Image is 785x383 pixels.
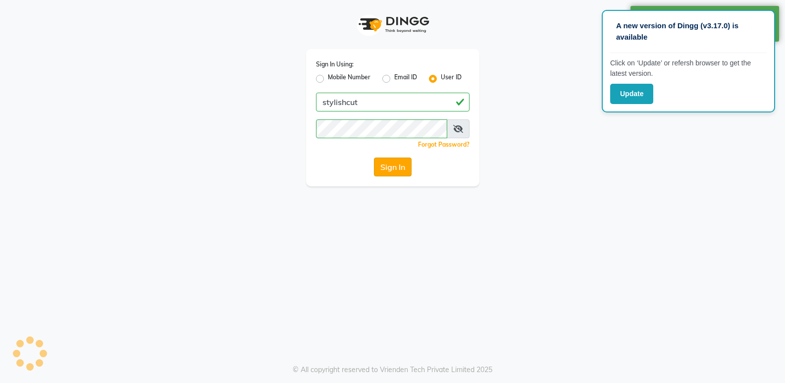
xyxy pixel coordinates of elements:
input: Username [316,93,470,111]
button: Update [610,84,653,104]
input: Username [316,119,447,138]
p: Click on ‘Update’ or refersh browser to get the latest version. [610,58,767,79]
img: logo1.svg [353,10,432,39]
label: User ID [441,73,462,85]
a: Forgot Password? [418,141,470,148]
label: Email ID [394,73,417,85]
label: Sign In Using: [316,60,354,69]
button: Sign In [374,158,412,176]
p: A new version of Dingg (v3.17.0) is available [616,20,761,43]
label: Mobile Number [328,73,370,85]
